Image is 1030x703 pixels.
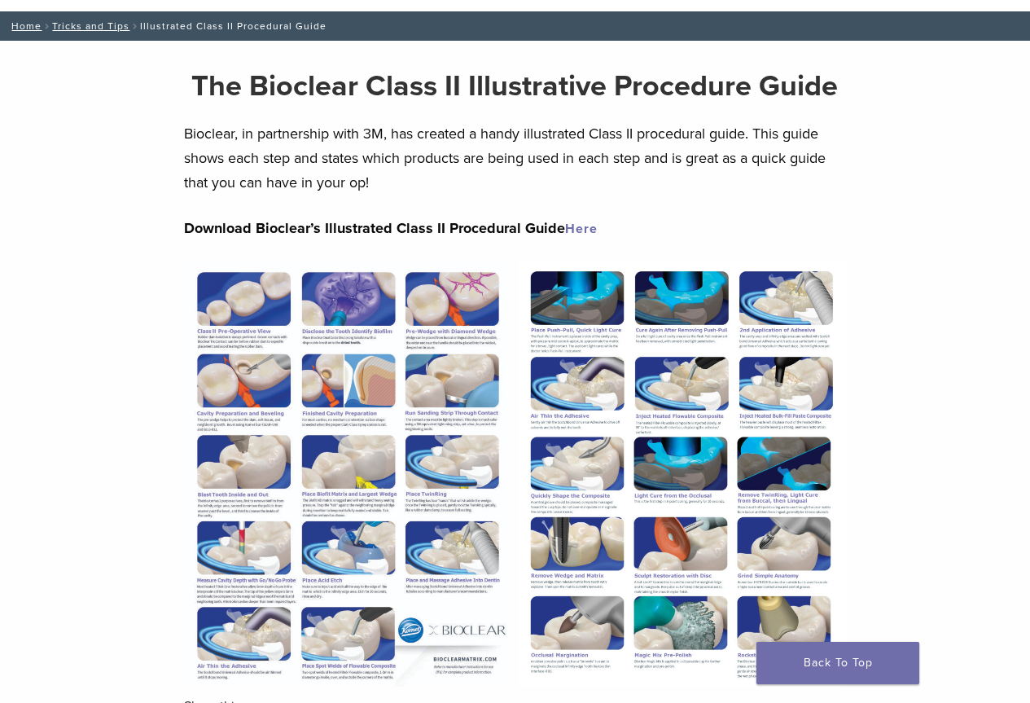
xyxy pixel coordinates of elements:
[52,20,129,32] a: Tricks and Tips
[42,22,52,30] span: /
[7,20,42,32] a: Home
[756,642,919,684] a: Back To Top
[191,68,838,103] strong: The Bioclear Class II Illustrative Procedure Guide
[184,219,598,237] strong: Download Bioclear’s Illustrated Class II Procedural Guide
[565,221,598,237] a: Here
[129,22,140,30] span: /
[184,121,846,195] p: Bioclear, in partnership with 3M, has created a handy illustrated Class II procedural guide. This...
